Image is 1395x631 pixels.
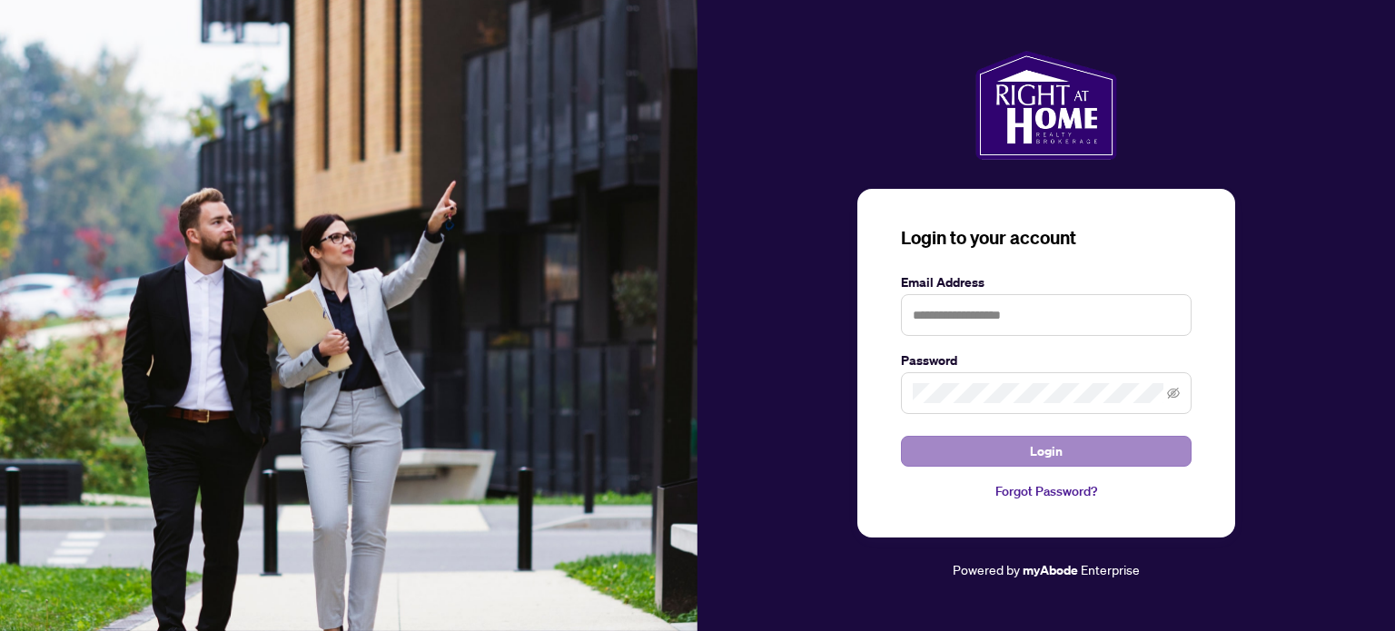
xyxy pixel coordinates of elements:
span: Login [1030,437,1063,466]
button: Login [901,436,1192,467]
label: Email Address [901,272,1192,292]
span: Enterprise [1081,561,1140,577]
img: ma-logo [975,51,1116,160]
h3: Login to your account [901,225,1192,251]
span: eye-invisible [1167,387,1180,399]
span: Powered by [953,561,1020,577]
a: myAbode [1023,560,1078,580]
a: Forgot Password? [901,481,1192,501]
label: Password [901,350,1192,370]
